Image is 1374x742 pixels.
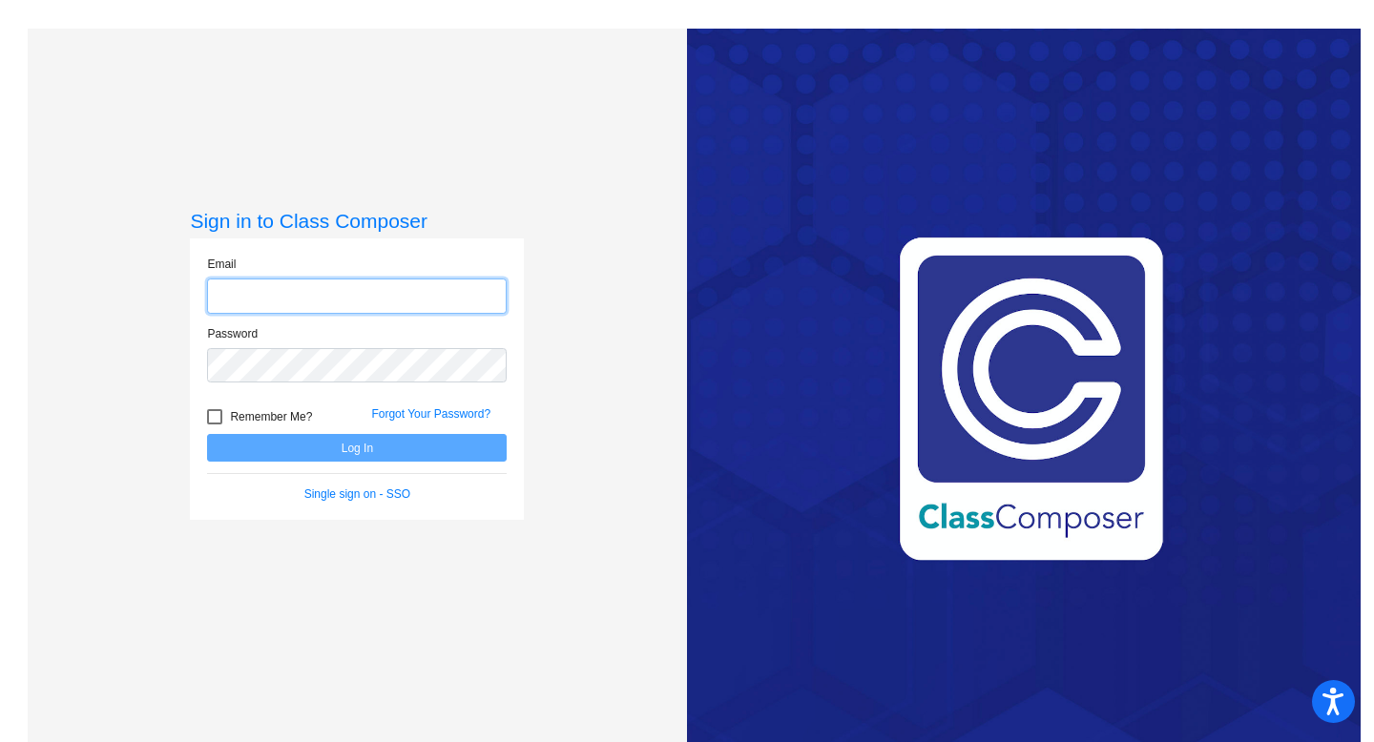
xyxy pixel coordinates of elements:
a: Single sign on - SSO [304,487,410,501]
label: Email [207,256,236,273]
h3: Sign in to Class Composer [190,209,524,233]
a: Forgot Your Password? [371,407,490,421]
button: Log In [207,434,507,462]
span: Remember Me? [230,405,312,428]
label: Password [207,325,258,342]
